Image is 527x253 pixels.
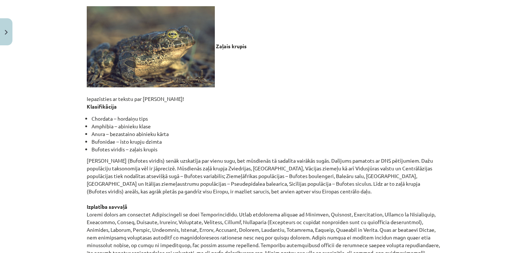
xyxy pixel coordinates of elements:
[87,203,127,210] strong: Izplatība savvaļā
[87,6,440,110] p: Iepazīsties ar tekstu par [PERSON_NAME]!
[5,30,8,35] img: icon-close-lesson-0947bae3869378f0d4975bcd49f059093ad1ed9edebbc8119c70593378902aed.svg
[91,146,440,153] li: Bufotes viridis – zaļais krupis
[91,115,440,122] li: Chordata – hordaiņu tips
[216,43,247,49] b: Zaļais krupis
[91,130,440,138] li: Anura – bezastaino abinieku kārta
[87,6,215,87] img: Attēls, kurā ir varde, abinieks, krupis, varžu dzimtaApraksts ģenerēts automātiski
[91,122,440,130] li: Amphibia – abinieku klase
[91,138,440,146] li: Bufonidae – īsto krupju dzimta
[87,103,117,110] strong: Klasifikācija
